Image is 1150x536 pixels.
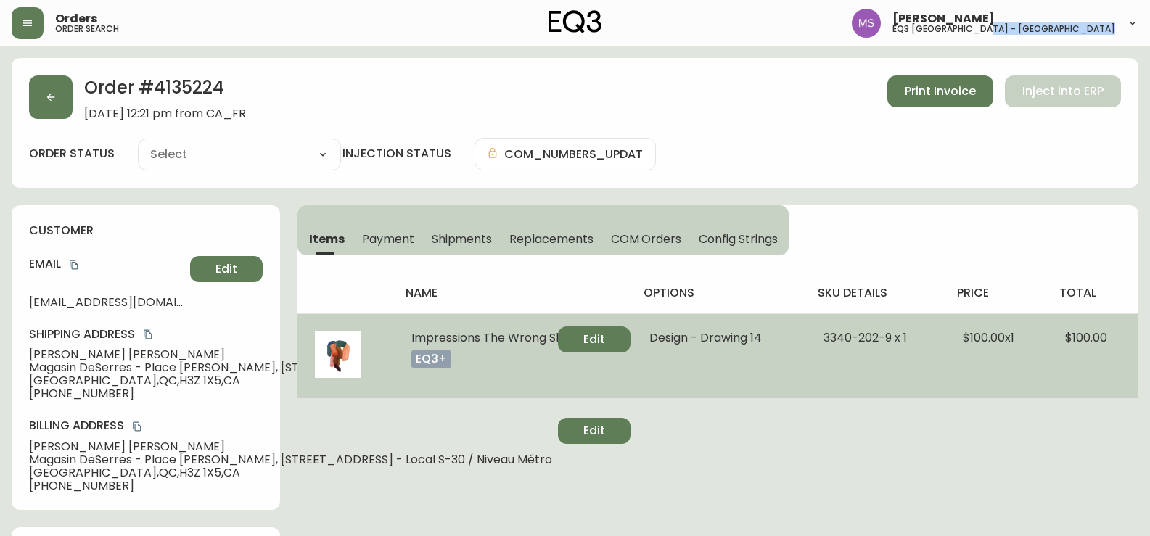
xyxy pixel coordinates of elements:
[549,10,602,33] img: logo
[905,83,976,99] span: Print Invoice
[558,418,631,444] button: Edit
[583,423,605,439] span: Edit
[29,418,552,434] h4: Billing Address
[29,453,552,466] span: Magasin DeSerres - Place [PERSON_NAME], [STREET_ADDRESS] - Local S-30 / Niveau Métro
[29,296,184,309] span: [EMAIL_ADDRESS][DOMAIN_NAME]
[29,326,552,342] h4: Shipping Address
[29,256,184,272] h4: Email
[130,419,144,434] button: copy
[29,387,552,400] span: [PHONE_NUMBER]
[406,285,620,301] h4: name
[957,285,1036,301] h4: price
[509,231,593,247] span: Replacements
[432,231,493,247] span: Shipments
[611,231,682,247] span: COM Orders
[362,231,414,247] span: Payment
[215,261,237,277] span: Edit
[411,350,451,368] p: eq3+
[892,25,1115,33] h5: eq3 [GEOGRAPHIC_DATA] - [GEOGRAPHIC_DATA]
[315,331,361,378] img: 7f288fad-4073-4c3d-9495-2e9dbd61b894Optional[the-wrong-shop-print-drawing-14].jpg
[649,331,789,345] li: Design - Drawing 14
[824,329,907,346] span: 3340-202-9 x 1
[1065,329,1107,346] span: $100.00
[29,223,263,239] h4: customer
[342,146,451,162] h4: injection status
[84,107,246,120] span: [DATE] 12:21 pm from CA_FR
[29,361,552,374] span: Magasin DeSerres - Place [PERSON_NAME], [STREET_ADDRESS] - Local S-30 / Niveau Métro
[963,329,1014,346] span: $100.00 x 1
[190,256,263,282] button: Edit
[892,13,995,25] span: [PERSON_NAME]
[644,285,794,301] h4: options
[1059,285,1127,301] h4: total
[309,231,345,247] span: Items
[818,285,935,301] h4: sku details
[55,25,119,33] h5: order search
[29,479,552,492] span: [PHONE_NUMBER]
[84,75,246,107] h2: Order # 4135224
[29,374,552,387] span: [GEOGRAPHIC_DATA] , QC , H3Z 1X5 , CA
[67,257,81,272] button: copy
[411,329,578,346] span: Impressions The Wrong Shop
[29,466,552,479] span: [GEOGRAPHIC_DATA] , QC , H3Z 1X5 , CA
[55,13,97,25] span: Orders
[558,326,631,352] button: Edit
[887,75,993,107] button: Print Invoice
[852,9,881,38] img: 1b6e43211f6f3cc0b0729c9049b8e7af
[699,231,777,247] span: Config Strings
[29,348,552,361] span: [PERSON_NAME] [PERSON_NAME]
[29,440,552,453] span: [PERSON_NAME] [PERSON_NAME]
[583,331,605,347] span: Edit
[29,146,115,162] label: order status
[141,327,155,342] button: copy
